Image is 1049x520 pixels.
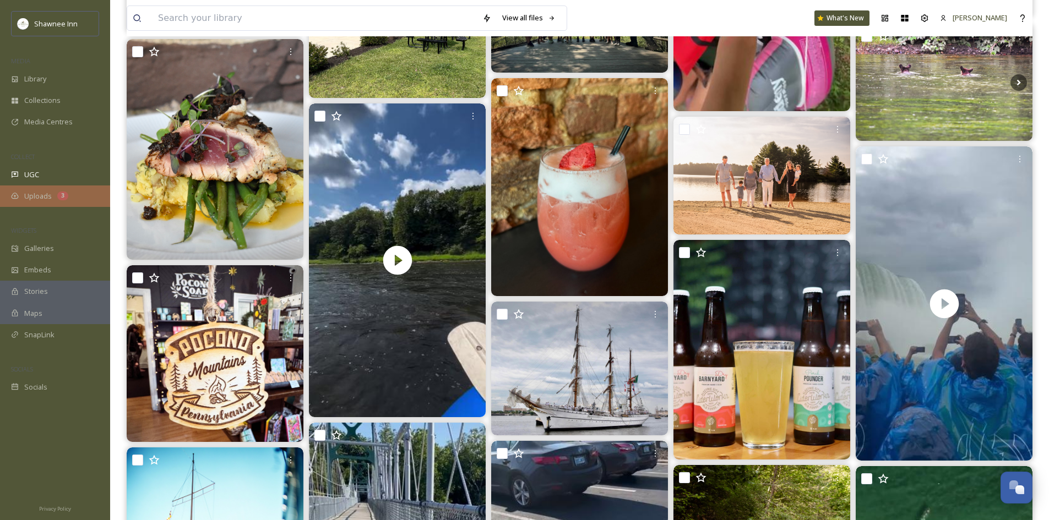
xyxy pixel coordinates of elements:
[24,117,73,127] span: Media Centres
[673,240,850,459] img: Sunday Funday! 🍎🍻 the sun is shining, the cider is crisp and the vibes are chill 😎 meet us at the...
[24,382,47,392] span: Socials
[24,169,39,180] span: UGC
[11,226,36,234] span: WIDGETS
[39,501,71,514] a: Privacy Policy
[24,95,61,106] span: Collections
[39,505,71,512] span: Privacy Policy
[309,103,486,418] video: Had a fun time rafting the Delaware water gap for my birthday yesterday will definitely do this a...
[24,191,52,201] span: Uploads
[11,57,30,65] span: MEDIA
[934,7,1013,29] a: [PERSON_NAME]
[34,19,78,29] span: Shawnee Inn
[24,308,42,319] span: Maps
[127,265,303,442] img: Thanks bonecreekpa for the New Pocono Ornaments! 💚 #poconomountains #poconos #pennsylvania
[153,6,477,30] input: Search your library
[1001,472,1032,503] button: Open Chat
[127,39,303,260] img: Making waves with every bite 🌊 our tuna’s a catch you don’t want to miss. Make your reservations ...
[24,330,55,340] span: SnapLink
[24,265,51,275] span: Embeds
[18,18,29,29] img: shawnee-300x300.jpg
[24,74,46,84] span: Library
[497,7,561,29] a: View all files
[24,243,54,254] span: Galleries
[491,302,668,435] img: Beautiful Tall Sailing Ship. #tallships #tallsailingships #delawareriver #philadeladelphiawaterfr...
[814,10,869,26] a: What's New
[953,13,1007,23] span: [PERSON_NAME]
[309,103,486,418] img: thumbnail
[24,286,48,297] span: Stories
[11,152,35,161] span: COLLECT
[673,117,850,234] img: Hello all! Take a look at this beautiful sneak peek from an early morning session today with the ...
[491,78,668,296] img: Sour never tasted so sweet 🍓 #StrawberryTequilaSour #HandCraftedCocktails #PottsvillePA #AugustCo...
[11,365,33,373] span: SOCIALS
[856,146,1032,461] img: thumbnail
[57,191,68,200] div: 3
[856,24,1032,141] img: 🐻🌊 Cub X Crossing Gave these furry little guys plenty of space as they followed mama bear across ...
[856,146,1032,461] video: When nature shows off… 💦✨ weekend getaway so far with the best company gurrteena 😘 #NiagaraFalls ...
